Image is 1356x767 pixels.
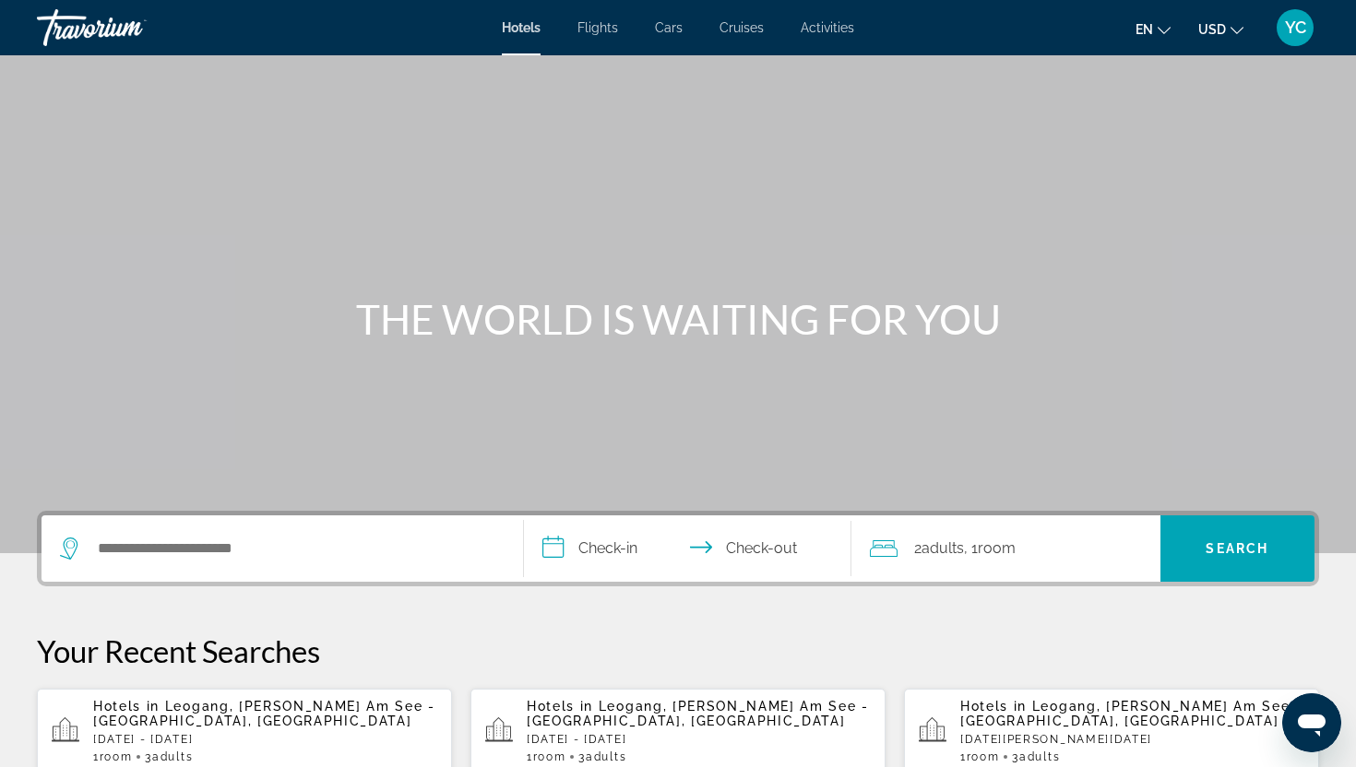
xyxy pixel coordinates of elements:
[1198,16,1243,42] button: Change currency
[1136,22,1153,37] span: en
[93,750,132,763] span: 1
[332,295,1024,343] h1: THE WORLD IS WAITING FOR YOU
[93,699,160,714] span: Hotels in
[586,750,626,763] span: Adults
[524,515,851,582] button: Select check in and out date
[922,539,964,557] span: Adults
[960,699,1027,714] span: Hotels in
[1012,750,1060,763] span: 3
[1136,16,1171,42] button: Change language
[1285,18,1306,37] span: YC
[502,20,541,35] a: Hotels
[1271,8,1319,47] button: User Menu
[964,536,1016,561] span: , 1
[37,632,1319,669] p: Your Recent Searches
[967,750,1000,763] span: Room
[145,750,193,763] span: 3
[851,515,1160,582] button: Travelers: 2 adults, 0 children
[527,699,869,728] span: Leogang, [PERSON_NAME] Am See - [GEOGRAPHIC_DATA], [GEOGRAPHIC_DATA]
[720,20,764,35] a: Cruises
[1282,693,1341,752] iframe: Button to launch messaging window
[100,750,133,763] span: Room
[960,750,999,763] span: 1
[93,733,437,746] p: [DATE] - [DATE]
[152,750,193,763] span: Adults
[1160,515,1315,582] button: Search
[1019,750,1060,763] span: Adults
[577,20,618,35] a: Flights
[960,699,1302,728] span: Leogang, [PERSON_NAME] Am See - [GEOGRAPHIC_DATA], [GEOGRAPHIC_DATA]
[527,733,871,746] p: [DATE] - [DATE]
[801,20,854,35] a: Activities
[914,536,964,561] span: 2
[42,515,1314,582] div: Search widget
[960,733,1304,746] p: [DATE][PERSON_NAME][DATE]
[533,750,566,763] span: Room
[527,699,593,714] span: Hotels in
[1206,541,1268,556] span: Search
[527,750,565,763] span: 1
[978,539,1016,557] span: Room
[96,535,495,562] input: Search hotel destination
[578,750,626,763] span: 3
[1198,22,1226,37] span: USD
[37,4,221,52] a: Travorium
[655,20,683,35] a: Cars
[93,699,435,728] span: Leogang, [PERSON_NAME] Am See - [GEOGRAPHIC_DATA], [GEOGRAPHIC_DATA]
